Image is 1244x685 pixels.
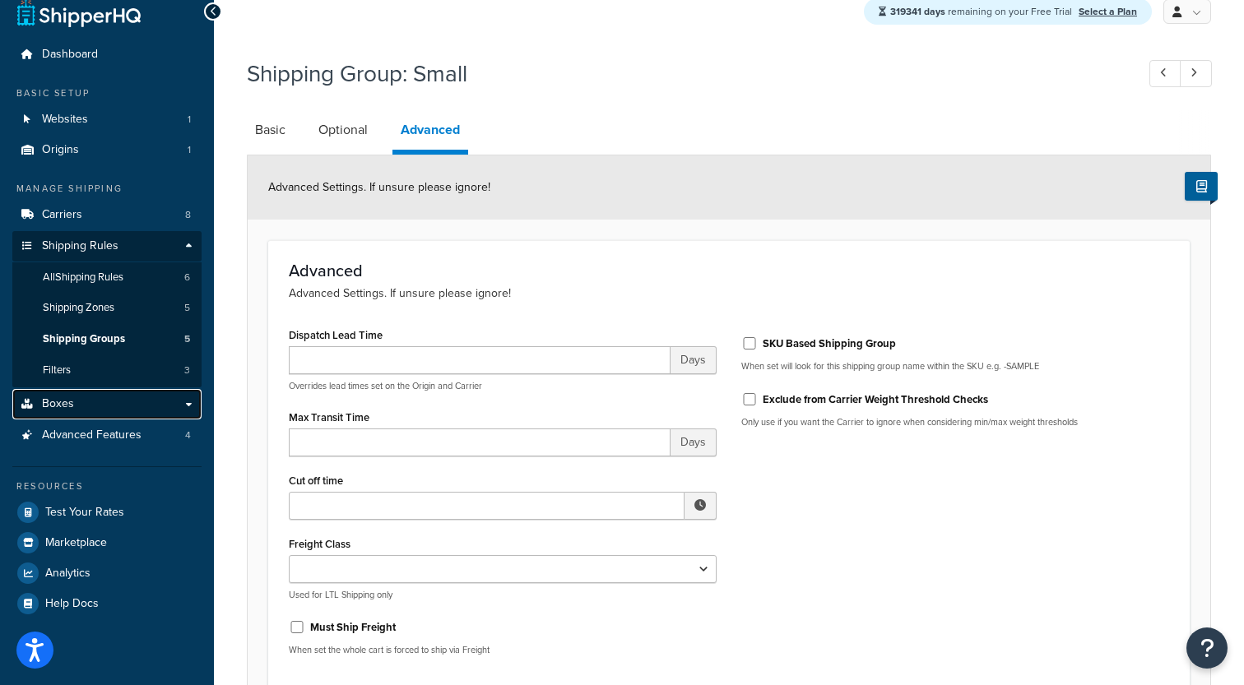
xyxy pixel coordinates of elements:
[45,536,107,550] span: Marketplace
[12,262,202,293] a: AllShipping Rules6
[42,239,118,253] span: Shipping Rules
[1149,60,1181,87] a: Previous Record
[12,355,202,386] a: Filters3
[42,428,142,442] span: Advanced Features
[184,363,190,377] span: 3
[12,589,202,618] a: Help Docs
[289,474,343,487] label: Cut off time
[43,301,114,315] span: Shipping Zones
[1180,60,1212,87] a: Next Record
[43,332,125,346] span: Shipping Groups
[12,104,202,135] a: Websites1
[289,644,717,656] p: When set the whole cart is forced to ship via Freight
[741,360,1169,373] p: When set will look for this shipping group name within the SKU e.g. -SAMPLE
[1186,627,1228,669] button: Open Resource Center
[12,135,202,165] li: Origins
[247,58,1119,90] h1: Shipping Group: Small
[12,498,202,527] a: Test Your Rates
[12,420,202,451] a: Advanced Features4
[12,200,202,230] a: Carriers8
[42,48,98,62] span: Dashboard
[42,208,82,222] span: Carriers
[12,200,202,230] li: Carriers
[392,110,468,155] a: Advanced
[12,420,202,451] li: Advanced Features
[185,428,191,442] span: 4
[741,416,1169,428] p: Only use if you want the Carrier to ignore when considering min/max weight thresholds
[185,208,191,222] span: 8
[289,411,369,423] label: Max Transit Time
[12,104,202,135] li: Websites
[247,110,294,150] a: Basic
[12,135,202,165] a: Origins1
[188,143,191,157] span: 1
[42,113,88,127] span: Websites
[890,4,1075,19] span: remaining on your Free Trial
[12,182,202,196] div: Manage Shipping
[289,380,717,392] p: Overrides lead times set on the Origin and Carrier
[671,428,717,456] span: Days
[12,231,202,387] li: Shipping Rules
[12,558,202,588] a: Analytics
[763,336,896,351] label: SKU Based Shipping Group
[289,262,1169,280] h3: Advanced
[1185,172,1218,201] button: Show Help Docs
[12,479,202,493] div: Resources
[12,293,202,323] a: Shipping Zones5
[184,271,190,285] span: 6
[12,86,202,100] div: Basic Setup
[45,597,99,611] span: Help Docs
[12,39,202,70] a: Dashboard
[42,397,74,411] span: Boxes
[289,329,383,341] label: Dispatch Lead Time
[289,285,1169,303] p: Advanced Settings. If unsure please ignore!
[45,567,91,581] span: Analytics
[12,324,202,354] a: Shipping Groups5
[45,506,124,520] span: Test Your Rates
[43,363,71,377] span: Filters
[12,389,202,419] a: Boxes
[310,620,396,635] label: Must Ship Freight
[289,589,717,601] p: Used for LTL Shipping only
[1079,4,1137,19] a: Select a Plan
[763,392,988,407] label: Exclude from Carrier Weight Threshold Checks
[890,4,945,19] strong: 319341 days
[12,324,202,354] li: Shipping Groups
[310,110,376,150] a: Optional
[43,271,123,285] span: All Shipping Rules
[188,113,191,127] span: 1
[42,143,79,157] span: Origins
[671,346,717,374] span: Days
[12,293,202,323] li: Shipping Zones
[184,332,190,346] span: 5
[12,528,202,558] a: Marketplace
[12,231,202,262] a: Shipping Rules
[289,538,350,550] label: Freight Class
[12,355,202,386] li: Filters
[268,178,490,196] span: Advanced Settings. If unsure please ignore!
[184,301,190,315] span: 5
